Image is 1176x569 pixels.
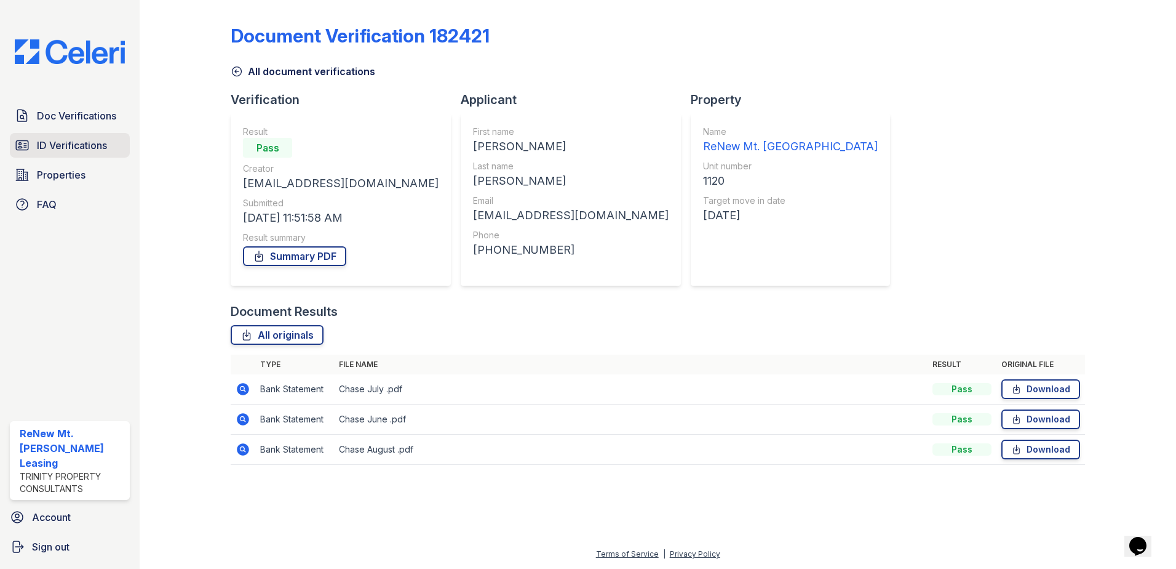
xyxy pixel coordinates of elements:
[473,172,669,190] div: [PERSON_NAME]
[473,207,669,224] div: [EMAIL_ADDRESS][DOMAIN_NAME]
[243,138,292,158] div: Pass
[231,303,338,320] div: Document Results
[243,163,439,175] div: Creator
[10,103,130,128] a: Doc Verifications
[703,195,878,207] div: Target move in date
[596,549,659,559] a: Terms of Service
[1001,379,1080,399] a: Download
[243,175,439,192] div: [EMAIL_ADDRESS][DOMAIN_NAME]
[37,138,107,153] span: ID Verifications
[243,209,439,227] div: [DATE] 11:51:58 AM
[10,192,130,217] a: FAQ
[243,232,439,244] div: Result summary
[20,470,125,495] div: Trinity Property Consultants
[32,539,70,554] span: Sign out
[703,126,878,155] a: Name ReNew Mt. [GEOGRAPHIC_DATA]
[703,172,878,190] div: 1120
[473,126,669,138] div: First name
[473,229,669,241] div: Phone
[334,405,928,435] td: Chase June .pdf
[703,138,878,155] div: ReNew Mt. [GEOGRAPHIC_DATA]
[703,126,878,138] div: Name
[1001,410,1080,429] a: Download
[255,374,334,405] td: Bank Statement
[10,133,130,158] a: ID Verifications
[996,355,1085,374] th: Original file
[663,549,665,559] div: |
[10,163,130,187] a: Properties
[20,426,125,470] div: ReNew Mt. [PERSON_NAME] Leasing
[932,383,991,395] div: Pass
[670,549,720,559] a: Privacy Policy
[5,535,135,559] a: Sign out
[928,355,996,374] th: Result
[932,443,991,456] div: Pass
[37,167,85,182] span: Properties
[243,197,439,209] div: Submitted
[255,435,334,465] td: Bank Statement
[473,138,669,155] div: [PERSON_NAME]
[5,39,135,64] img: CE_Logo_Blue-a8612792a0a2168367f1c8372b55b34899dd931a85d93a1a3d3e32e68fde9ad4.png
[231,25,490,47] div: Document Verification 182421
[37,197,57,212] span: FAQ
[243,246,346,266] a: Summary PDF
[334,355,928,374] th: File name
[334,435,928,465] td: Chase August .pdf
[461,91,691,108] div: Applicant
[231,325,324,345] a: All originals
[473,241,669,259] div: [PHONE_NUMBER]
[703,160,878,172] div: Unit number
[243,126,439,138] div: Result
[32,510,71,525] span: Account
[37,108,116,123] span: Doc Verifications
[5,505,135,530] a: Account
[473,195,669,207] div: Email
[255,355,334,374] th: Type
[1124,520,1164,557] iframe: chat widget
[231,91,461,108] div: Verification
[1001,440,1080,459] a: Download
[334,374,928,405] td: Chase July .pdf
[473,160,669,172] div: Last name
[691,91,900,108] div: Property
[703,207,878,224] div: [DATE]
[231,64,375,79] a: All document verifications
[932,413,991,426] div: Pass
[255,405,334,435] td: Bank Statement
